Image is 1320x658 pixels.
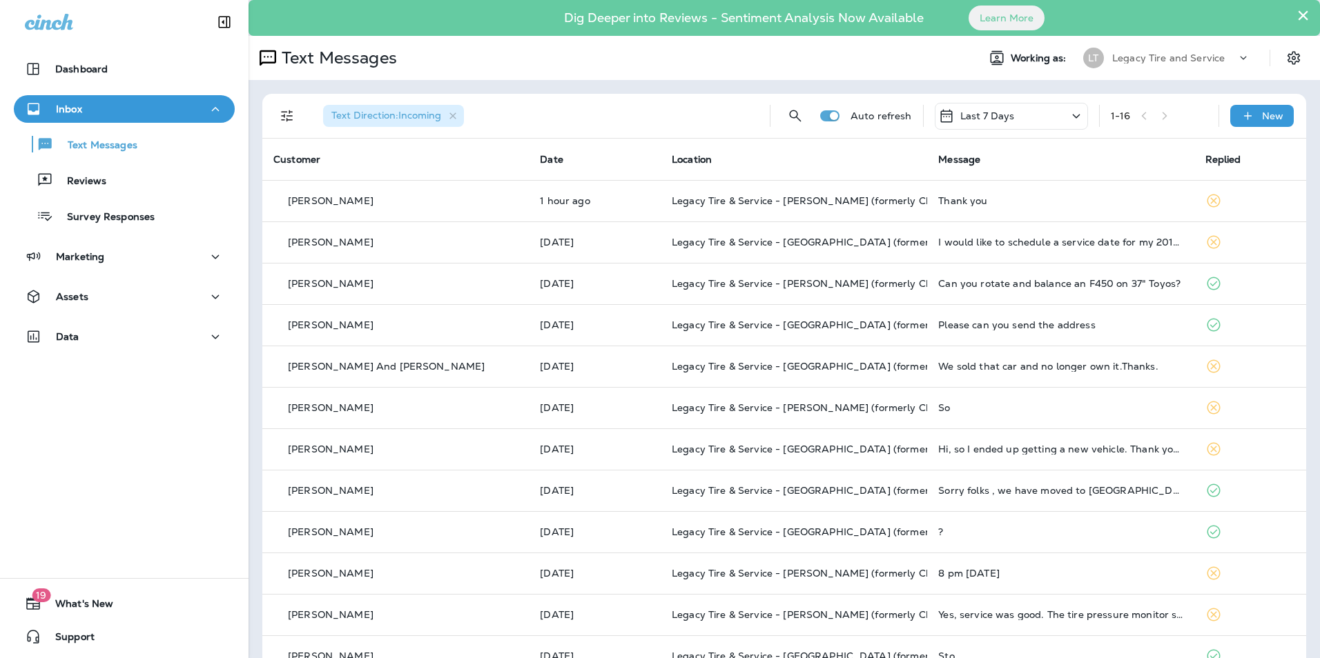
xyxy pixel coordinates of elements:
[1112,52,1225,63] p: Legacy Tire and Service
[938,526,1183,537] div: ?
[41,598,113,615] span: What's New
[540,153,563,166] span: Date
[540,278,650,289] p: Sep 29, 2025 10:24 AM
[288,319,373,330] p: [PERSON_NAME]
[14,323,235,350] button: Data
[1011,52,1069,64] span: Working as:
[524,16,964,20] p: Dig Deeper into Reviews - Sentiment Analysis Now Available
[323,105,464,127] div: Text Direction:Incoming
[672,195,1004,207] span: Legacy Tire & Service - [PERSON_NAME] (formerly Chelsea Tire Pros)
[1262,110,1283,121] p: New
[540,402,650,413] p: Sep 27, 2025 10:05 AM
[938,568,1183,579] div: 8 pm saturday
[53,175,106,188] p: Reviews
[672,153,712,166] span: Location
[540,237,650,248] p: Sep 29, 2025 01:02 PM
[14,243,235,270] button: Marketing
[938,485,1183,496] div: Sorry folks , we have moved to Pensacola
[540,195,650,206] p: Sep 30, 2025 03:23 PM
[938,443,1183,455] div: Hi, so I ended up getting a new vehicle. Thank you for your concern and will return for needed se...
[56,291,88,302] p: Assets
[540,609,650,620] p: Sep 25, 2025 08:08 AM
[938,195,1183,206] div: Thank you
[540,443,650,455] p: Sep 26, 2025 10:56 AM
[14,55,235,83] button: Dashboard
[938,361,1183,372] div: We sold that car and no longer own it.Thanks.
[56,251,104,262] p: Marketing
[14,201,235,230] button: Survey Responses
[1205,153,1241,166] span: Replied
[672,401,1004,414] span: Legacy Tire & Service - [PERSON_NAME] (formerly Chelsea Tire Pros)
[288,402,373,413] p: [PERSON_NAME]
[14,623,235,650] button: Support
[288,485,373,496] p: [PERSON_NAME]
[672,360,1084,372] span: Legacy Tire & Service - [GEOGRAPHIC_DATA] (formerly Chalkville Auto & Tire Service)
[1083,48,1104,68] div: LT
[540,568,650,579] p: Sep 25, 2025 10:39 AM
[672,277,1004,290] span: Legacy Tire & Service - [PERSON_NAME] (formerly Chelsea Tire Pros)
[54,139,137,152] p: Text Messages
[672,484,1061,497] span: Legacy Tire & Service - [GEOGRAPHIC_DATA] (formerly Magic City Tire & Service)
[205,8,244,36] button: Collapse Sidebar
[32,588,50,602] span: 19
[288,568,373,579] p: [PERSON_NAME]
[288,526,373,537] p: [PERSON_NAME]
[288,443,373,455] p: [PERSON_NAME]
[288,361,485,372] p: [PERSON_NAME] And [PERSON_NAME]
[540,361,650,372] p: Sep 28, 2025 07:40 PM
[273,153,320,166] span: Customer
[55,63,108,74] p: Dashboard
[276,48,397,68] p: Text Messages
[672,236,1084,248] span: Legacy Tire & Service - [GEOGRAPHIC_DATA] (formerly Chalkville Auto & Tire Service)
[288,278,373,289] p: [PERSON_NAME]
[1111,110,1131,121] div: 1 - 16
[672,443,1084,455] span: Legacy Tire & Service - [GEOGRAPHIC_DATA] (formerly Chalkville Auto & Tire Service)
[53,211,155,224] p: Survey Responses
[672,567,1004,579] span: Legacy Tire & Service - [PERSON_NAME] (formerly Chelsea Tire Pros)
[938,237,1183,248] div: I would like to schedule a service date for my 2017 Rogue. Is it possible to come early Friday, O...
[938,609,1183,620] div: Yes, service was good. The tire pressure monitor system light came back on but I haven't had time...
[56,103,82,114] p: Inbox
[782,102,809,130] button: Search Messages
[288,237,373,248] p: [PERSON_NAME]
[672,319,1061,331] span: Legacy Tire & Service - [GEOGRAPHIC_DATA] (formerly Magic City Tire & Service)
[969,6,1045,30] button: Learn More
[1297,4,1310,26] button: Close
[1281,46,1306,70] button: Settings
[14,95,235,123] button: Inbox
[672,526,1061,538] span: Legacy Tire & Service - [GEOGRAPHIC_DATA] (formerly Magic City Tire & Service)
[41,631,95,648] span: Support
[288,609,373,620] p: [PERSON_NAME]
[938,319,1183,330] div: Please can you send the address
[960,110,1015,121] p: Last 7 Days
[273,102,301,130] button: Filters
[14,283,235,310] button: Assets
[14,130,235,159] button: Text Messages
[14,166,235,195] button: Reviews
[540,485,650,496] p: Sep 26, 2025 10:33 AM
[672,608,1004,621] span: Legacy Tire & Service - [PERSON_NAME] (formerly Chelsea Tire Pros)
[331,109,441,121] span: Text Direction : Incoming
[14,590,235,617] button: 19What's New
[288,195,373,206] p: [PERSON_NAME]
[938,153,980,166] span: Message
[56,331,79,342] p: Data
[851,110,912,121] p: Auto refresh
[540,319,650,330] p: Sep 29, 2025 08:13 AM
[938,402,1183,413] div: So
[938,278,1183,289] div: Can you rotate and balance an F450 on 37" Toyos?
[540,526,650,537] p: Sep 26, 2025 08:37 AM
